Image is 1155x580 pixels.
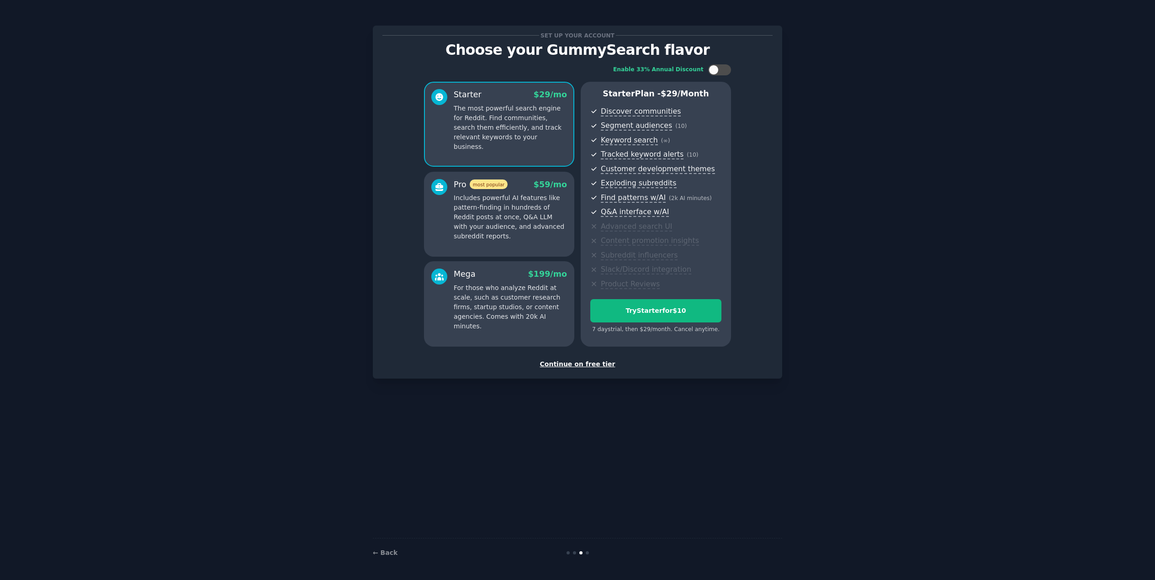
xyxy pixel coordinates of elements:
[590,88,721,100] p: Starter Plan -
[454,179,508,190] div: Pro
[601,207,669,217] span: Q&A interface w/AI
[613,66,704,74] div: Enable 33% Annual Discount
[601,236,699,246] span: Content promotion insights
[454,283,567,331] p: For those who analyze Reddit at scale, such as customer research firms, startup studios, or conte...
[590,326,721,334] div: 7 days trial, then $ 29 /month . Cancel anytime.
[382,359,773,369] div: Continue on free tier
[454,89,482,100] div: Starter
[454,193,567,241] p: Includes powerful AI features like pattern-finding in hundreds of Reddit posts at once, Q&A LLM w...
[382,42,773,58] p: Choose your GummySearch flavor
[601,265,691,274] span: Slack/Discord integration
[669,195,712,201] span: ( 2k AI minutes )
[601,222,672,232] span: Advanced search UI
[687,152,698,158] span: ( 10 )
[675,123,687,129] span: ( 10 )
[601,193,666,203] span: Find patterns w/AI
[373,549,397,556] a: ← Back
[534,90,567,99] span: $ 29 /mo
[601,179,676,188] span: Exploding subreddits
[591,306,721,316] div: Try Starter for $10
[601,251,678,260] span: Subreddit influencers
[601,279,660,289] span: Product Reviews
[470,179,508,189] span: most popular
[454,269,476,280] div: Mega
[601,150,683,159] span: Tracked keyword alerts
[601,164,715,174] span: Customer development themes
[534,180,567,189] span: $ 59 /mo
[661,137,670,144] span: ( ∞ )
[539,31,616,40] span: Set up your account
[601,121,672,131] span: Segment audiences
[601,136,658,145] span: Keyword search
[601,107,681,116] span: Discover communities
[661,89,709,98] span: $ 29 /month
[590,299,721,322] button: TryStarterfor$10
[454,104,567,152] p: The most powerful search engine for Reddit. Find communities, search them efficiently, and track ...
[528,269,567,279] span: $ 199 /mo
